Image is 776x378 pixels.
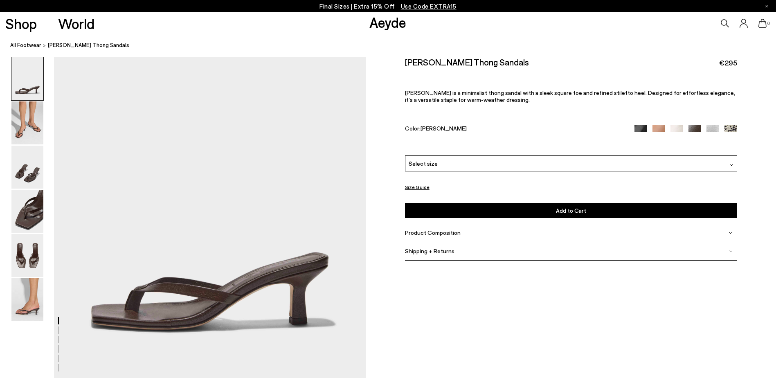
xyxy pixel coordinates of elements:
[729,249,733,253] img: svg%3E
[719,58,737,68] span: €295
[556,207,586,214] span: Add to Cart
[729,231,733,235] img: svg%3E
[409,159,438,168] span: Select size
[758,19,767,28] a: 0
[405,57,529,67] h2: [PERSON_NAME] Thong Sandals
[58,16,94,31] a: World
[11,190,43,233] img: Wilma Leather Thong Sandals - Image 4
[5,16,37,31] a: Shop
[405,248,454,254] span: Shipping + Returns
[401,2,457,10] span: Navigate to /collections/ss25-final-sizes
[319,1,457,11] p: Final Sizes | Extra 15% Off
[405,203,738,218] button: Add to Cart
[11,234,43,277] img: Wilma Leather Thong Sandals - Image 5
[11,57,43,100] img: Wilma Leather Thong Sandals - Image 1
[11,146,43,189] img: Wilma Leather Thong Sandals - Image 3
[405,125,624,134] div: Color:
[11,101,43,144] img: Wilma Leather Thong Sandals - Image 2
[11,278,43,321] img: Wilma Leather Thong Sandals - Image 6
[405,182,430,192] button: Size Guide
[729,163,733,167] img: svg%3E
[48,41,129,49] span: [PERSON_NAME] Thong Sandals
[369,13,406,31] a: Aeyde
[421,125,467,132] span: [PERSON_NAME]
[405,89,735,103] span: [PERSON_NAME] is a minimalist thong sandal with a sleek square toe and refined stiletto heel. Des...
[10,34,776,57] nav: breadcrumb
[10,41,41,49] a: All Footwear
[405,229,461,236] span: Product Composition
[767,21,771,26] span: 0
